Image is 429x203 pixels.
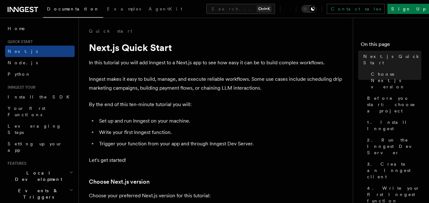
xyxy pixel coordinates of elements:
span: Features [5,161,26,166]
a: 2. Run the Inngest Dev Server [365,134,421,158]
a: Node.js [5,57,75,68]
span: Install the SDK [8,94,73,99]
span: Examples [107,6,141,11]
p: By the end of this ten-minute tutorial you will: [89,100,343,109]
a: Quick start [89,28,132,34]
a: AgentKit [145,2,186,17]
span: Quick start [5,39,33,44]
span: Choose Next.js version [371,71,421,90]
span: Local Development [5,170,69,182]
a: Setting up your app [5,138,75,156]
a: Choose Next.js version [368,68,421,92]
li: Trigger your function from your app and through Inngest Dev Server. [97,139,343,148]
a: Choose Next.js version [89,177,150,186]
a: Next.js [5,46,75,57]
span: Documentation [47,6,99,11]
span: Leveraging Steps [8,124,61,135]
button: Search...Ctrl+K [206,4,275,14]
button: Local Development [5,167,75,185]
span: Node.js [8,60,38,65]
h4: On this page [361,41,421,51]
span: Next.js Quick Start [363,53,421,66]
span: Before you start: choose a project [367,95,421,114]
span: Inngest tour [5,85,36,90]
a: Your first Functions [5,103,75,120]
a: Next.js Quick Start [361,51,421,68]
a: Home [5,23,75,34]
span: 3. Create an Inngest client [367,161,421,180]
li: Write your first Inngest function. [97,128,343,137]
span: Events & Triggers [5,187,69,200]
li: Set up and run Inngest on your machine. [97,117,343,125]
button: Events & Triggers [5,185,75,203]
span: AgentKit [149,6,182,11]
a: 3. Create an Inngest client [365,158,421,182]
a: Leveraging Steps [5,120,75,138]
span: 1. Install Inngest [367,119,421,132]
span: Home [8,25,25,32]
button: Toggle dark mode [301,5,317,13]
a: Contact sales [327,4,385,14]
p: Let's get started! [89,156,343,165]
span: 2. Run the Inngest Dev Server [367,137,421,156]
span: Your first Functions [8,106,45,117]
p: Choose your preferred Next.js version for this tutorial: [89,191,343,200]
a: Python [5,68,75,80]
span: Python [8,72,31,77]
span: Next.js [8,49,38,54]
kbd: Ctrl+K [257,6,271,12]
a: Before you start: choose a project [365,92,421,117]
h1: Next.js Quick Start [89,42,343,53]
p: Inngest makes it easy to build, manage, and execute reliable workflows. Some use cases include sc... [89,75,343,92]
a: Install the SDK [5,91,75,103]
p: In this tutorial you will add Inngest to a Next.js app to see how easy it can be to build complex... [89,58,343,67]
a: 1. Install Inngest [365,117,421,134]
a: Documentation [43,2,103,18]
a: Examples [103,2,145,17]
span: Setting up your app [8,141,62,153]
